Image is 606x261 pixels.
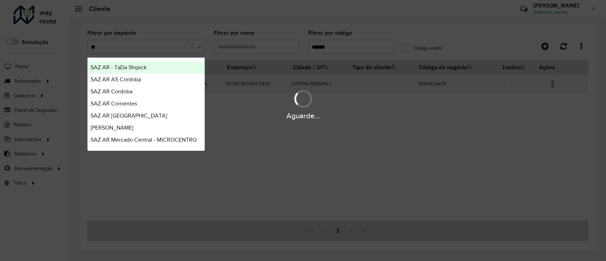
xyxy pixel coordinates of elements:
ng-dropdown-panel: Options list [87,58,205,151]
span: SAZ AR Cordoba [91,88,132,94]
span: SAZ AR Corrientes [91,100,137,107]
span: SAZ AR AS Cordoba [91,76,141,82]
span: SAZ AR Mercado Central - MICROCENTRO [91,137,197,143]
span: SAZ AR - TaDa Shipick [91,64,147,70]
span: [PERSON_NAME] [91,125,133,131]
span: SAZ AR [GEOGRAPHIC_DATA] [91,113,167,119]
